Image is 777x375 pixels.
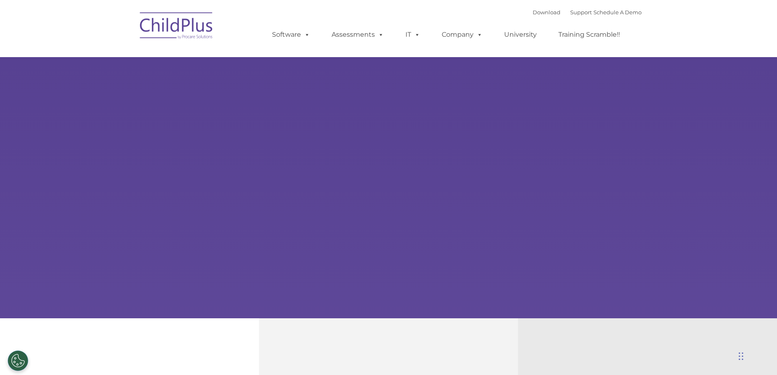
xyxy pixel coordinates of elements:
a: Software [264,27,318,43]
button: Cookies Settings [8,351,28,371]
a: Download [533,9,560,16]
font: | [533,9,642,16]
a: Training Scramble!! [550,27,628,43]
img: ChildPlus by Procare Solutions [136,7,217,47]
a: University [496,27,545,43]
a: Schedule A Demo [593,9,642,16]
a: Support [570,9,592,16]
a: Company [434,27,491,43]
a: IT [397,27,428,43]
iframe: Chat Widget [644,287,777,375]
span: Phone number [113,87,148,93]
div: Drag [739,344,744,368]
span: Last name [113,54,138,60]
a: Assessments [323,27,392,43]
